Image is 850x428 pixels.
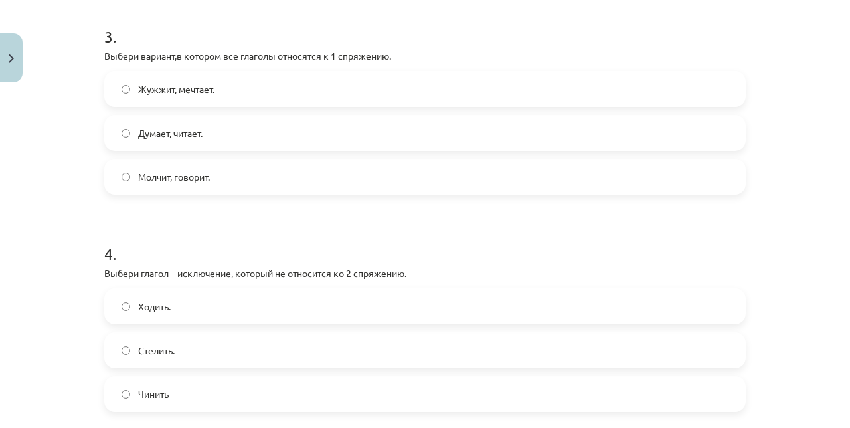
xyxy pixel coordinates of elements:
[9,54,14,63] img: icon-close-lesson-0947bae3869378f0d4975bcd49f059093ad1ed9edebbc8119c70593378902aed.svg
[104,49,746,63] p: Выбери вариант,в котором все глаголы относятся к 1 спряжению.
[138,170,210,184] span: Молчит, говорит.
[122,302,130,311] input: Ходить.
[104,267,746,280] p: Выбери глагол – исключение, который не относится ко 2 спряжению.
[122,346,130,355] input: Стелить.
[122,129,130,138] input: Думает, читает.
[122,85,130,94] input: Жужжит, мечтает.
[104,221,746,263] h1: 4 .
[138,300,171,314] span: Ходить.
[122,390,130,399] input: Чинить
[138,82,214,96] span: Жужжит, мечтает.
[104,4,746,45] h1: 3 .
[138,387,169,401] span: Чинить
[122,173,130,181] input: Молчит, говорит.
[138,344,175,358] span: Стелить.
[138,126,203,140] span: Думает, читает.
